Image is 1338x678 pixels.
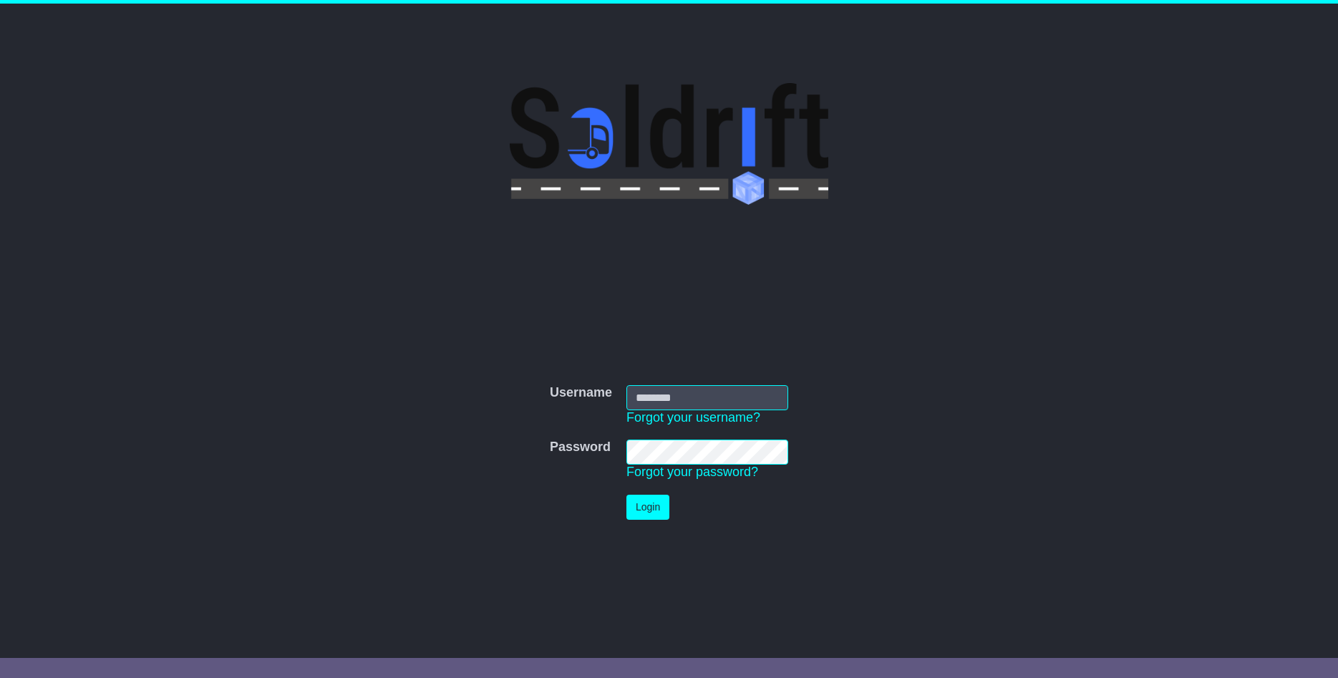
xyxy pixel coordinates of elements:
a: Forgot your password? [626,465,758,479]
img: Soldrift Pty Ltd [510,83,828,205]
label: Password [550,440,611,455]
label: Username [550,385,612,401]
a: Forgot your username? [626,410,760,425]
button: Login [626,495,669,520]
